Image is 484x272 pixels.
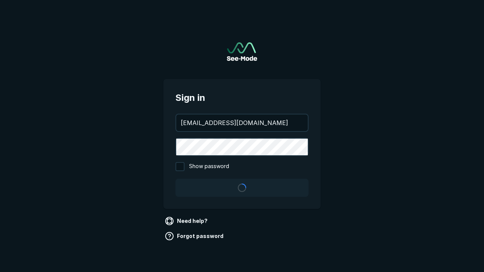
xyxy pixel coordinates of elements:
input: your@email.com [176,114,308,131]
a: Go to sign in [227,42,257,61]
span: Sign in [175,91,309,105]
img: See-Mode Logo [227,42,257,61]
span: Show password [189,162,229,171]
a: Forgot password [163,230,226,242]
a: Need help? [163,215,211,227]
